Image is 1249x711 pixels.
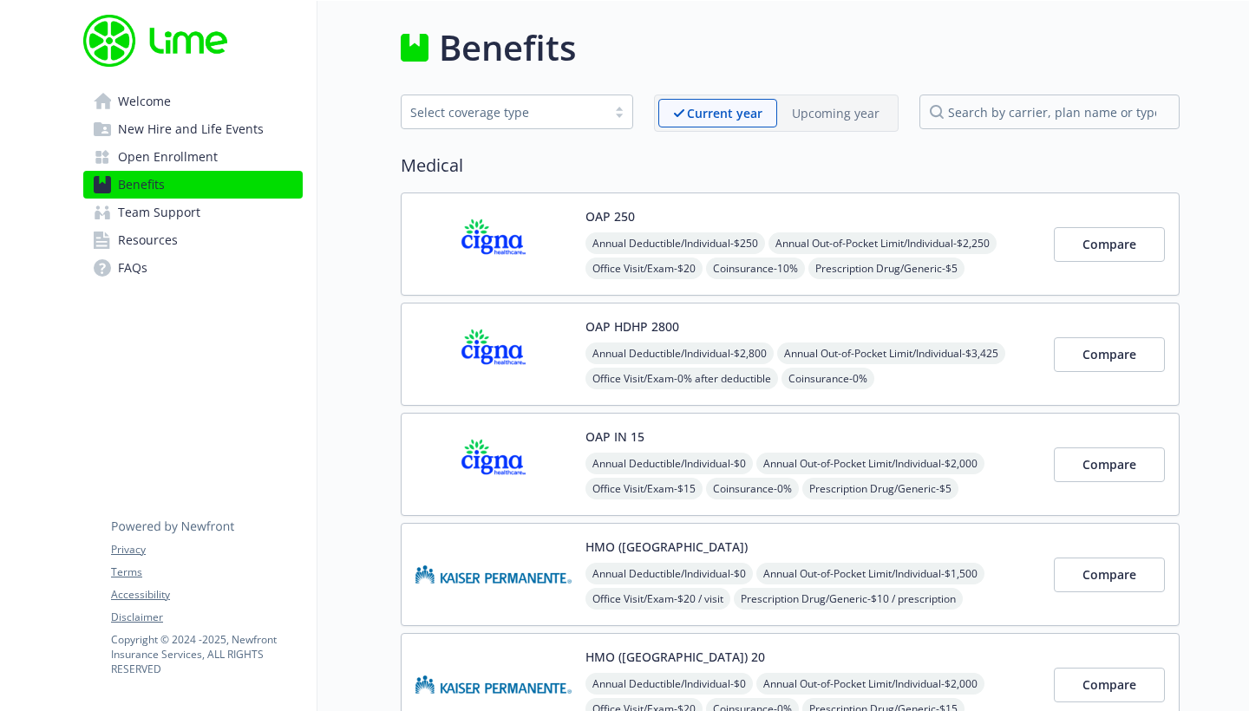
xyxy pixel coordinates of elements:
[118,143,218,171] span: Open Enrollment
[83,226,303,254] a: Resources
[706,478,799,499] span: Coinsurance - 0%
[808,258,965,279] span: Prescription Drug/Generic - $5
[781,368,874,389] span: Coinsurance - 0%
[792,104,880,122] p: Upcoming year
[756,673,984,695] span: Annual Out-of-Pocket Limit/Individual - $2,000
[401,153,1180,179] h2: Medical
[415,538,572,611] img: Kaiser Permanente Insurance Company carrier logo
[585,232,765,254] span: Annual Deductible/Individual - $250
[118,88,171,115] span: Welcome
[1054,558,1165,592] button: Compare
[111,587,302,603] a: Accessibility
[777,342,1005,364] span: Annual Out-of-Pocket Limit/Individual - $3,425
[1082,566,1136,583] span: Compare
[1054,668,1165,702] button: Compare
[802,478,958,499] span: Prescription Drug/Generic - $5
[83,88,303,115] a: Welcome
[585,563,753,584] span: Annual Deductible/Individual - $0
[1082,236,1136,252] span: Compare
[756,563,984,584] span: Annual Out-of-Pocket Limit/Individual - $1,500
[1054,337,1165,372] button: Compare
[1082,676,1136,693] span: Compare
[687,104,762,122] p: Current year
[83,199,303,226] a: Team Support
[585,648,765,666] button: HMO ([GEOGRAPHIC_DATA]) 20
[83,254,303,282] a: FAQs
[1082,456,1136,473] span: Compare
[585,538,748,556] button: HMO ([GEOGRAPHIC_DATA])
[83,143,303,171] a: Open Enrollment
[1054,227,1165,262] button: Compare
[1082,346,1136,362] span: Compare
[585,317,679,336] button: OAP HDHP 2800
[585,207,635,225] button: OAP 250
[111,542,302,558] a: Privacy
[415,207,572,281] img: CIGNA carrier logo
[919,95,1180,129] input: search by carrier, plan name or type
[118,199,200,226] span: Team Support
[585,588,730,610] span: Office Visit/Exam - $20 / visit
[118,171,165,199] span: Benefits
[83,115,303,143] a: New Hire and Life Events
[585,673,753,695] span: Annual Deductible/Individual - $0
[585,453,753,474] span: Annual Deductible/Individual - $0
[415,317,572,391] img: CIGNA carrier logo
[83,171,303,199] a: Benefits
[118,254,147,282] span: FAQs
[410,103,598,121] div: Select coverage type
[756,453,984,474] span: Annual Out-of-Pocket Limit/Individual - $2,000
[415,427,572,501] img: CIGNA carrier logo
[111,610,302,625] a: Disclaimer
[111,564,302,580] a: Terms
[1054,447,1165,482] button: Compare
[439,22,576,74] h1: Benefits
[734,588,963,610] span: Prescription Drug/Generic - $10 / prescription
[706,258,805,279] span: Coinsurance - 10%
[585,368,778,389] span: Office Visit/Exam - 0% after deductible
[585,478,703,499] span: Office Visit/Exam - $15
[118,226,178,254] span: Resources
[118,115,264,143] span: New Hire and Life Events
[111,632,302,676] p: Copyright © 2024 - 2025 , Newfront Insurance Services, ALL RIGHTS RESERVED
[768,232,997,254] span: Annual Out-of-Pocket Limit/Individual - $2,250
[585,342,774,364] span: Annual Deductible/Individual - $2,800
[585,427,644,446] button: OAP IN 15
[585,258,703,279] span: Office Visit/Exam - $20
